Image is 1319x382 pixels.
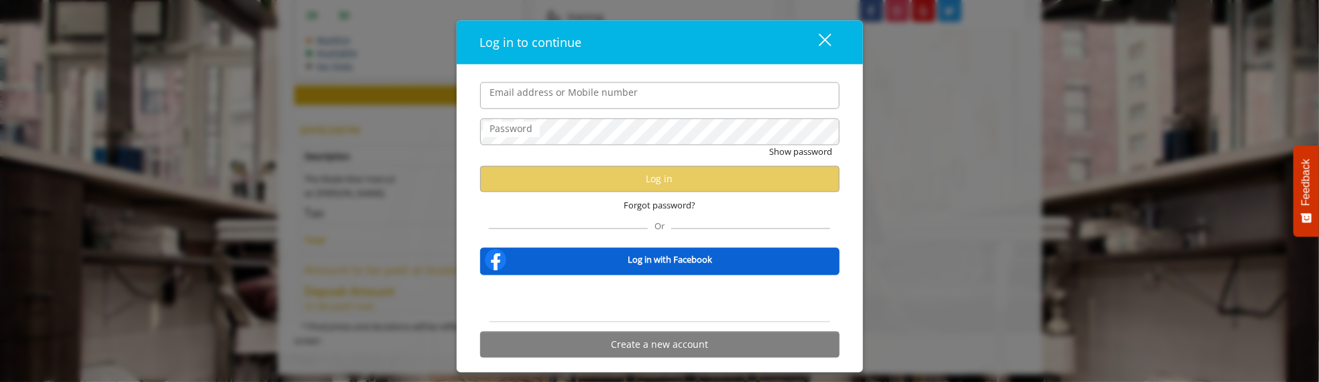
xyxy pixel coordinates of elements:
button: Create a new account [480,332,840,358]
img: facebook-logo [482,247,509,273]
b: Log in with Facebook [628,253,713,267]
label: Password [483,122,540,137]
span: Feedback [1300,159,1312,206]
button: Log in [480,166,840,192]
input: Password [480,119,840,145]
input: Email address or Mobile number [480,82,840,109]
button: Show password [770,145,833,160]
label: Email address or Mobile number [483,86,645,101]
button: Feedback - Show survey [1294,145,1319,237]
span: Forgot password? [624,199,695,213]
span: Or [648,220,671,233]
iframe: Sign in with Google Button [592,284,728,314]
span: Log in to continue [480,34,582,50]
div: close dialog [803,32,830,52]
button: close dialog [794,29,840,56]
